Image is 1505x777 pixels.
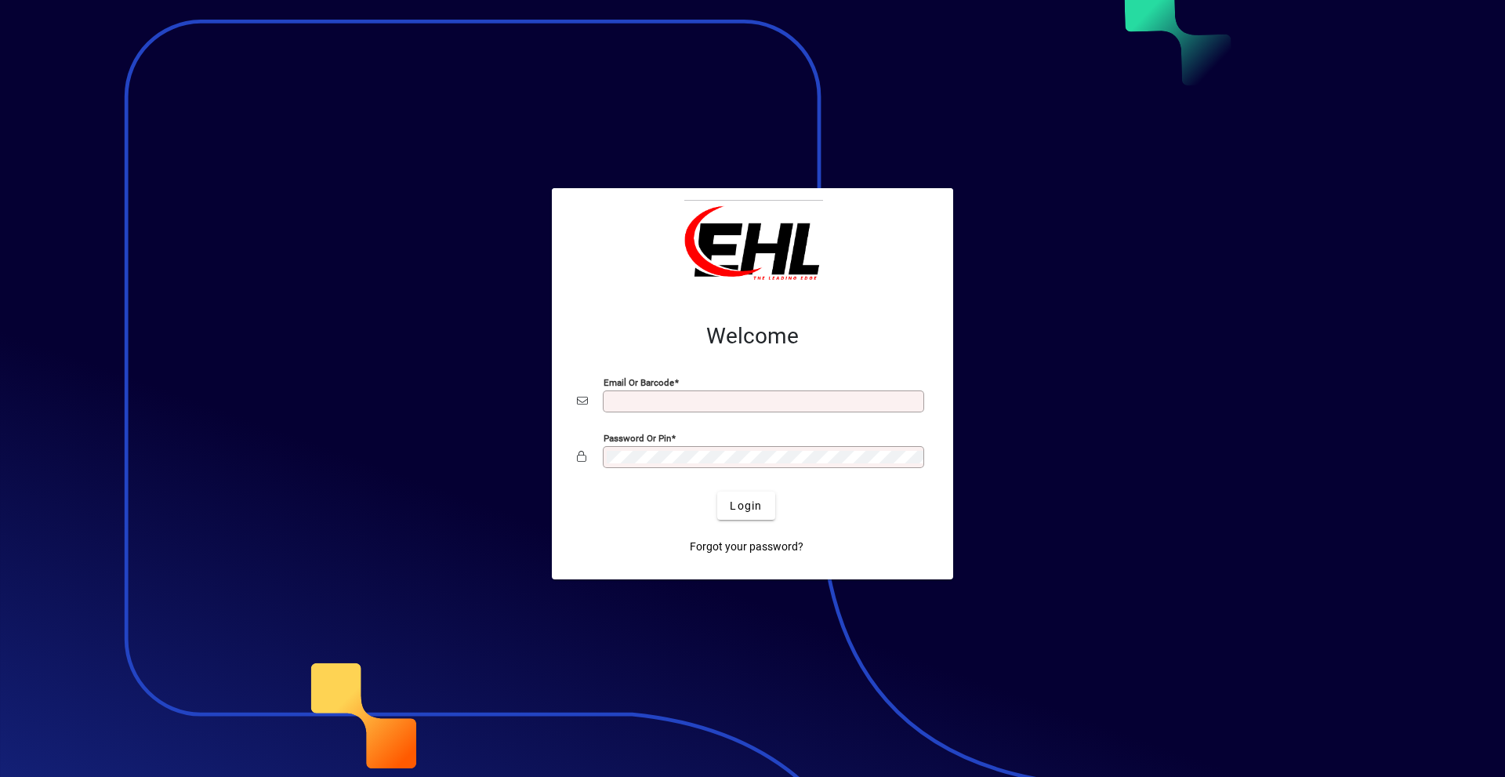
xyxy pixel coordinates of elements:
h2: Welcome [577,323,928,350]
span: Login [730,498,762,514]
mat-label: Email or Barcode [604,377,674,388]
button: Login [717,492,774,520]
span: Forgot your password? [690,539,803,555]
mat-label: Password or Pin [604,433,671,444]
a: Forgot your password? [684,532,810,561]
